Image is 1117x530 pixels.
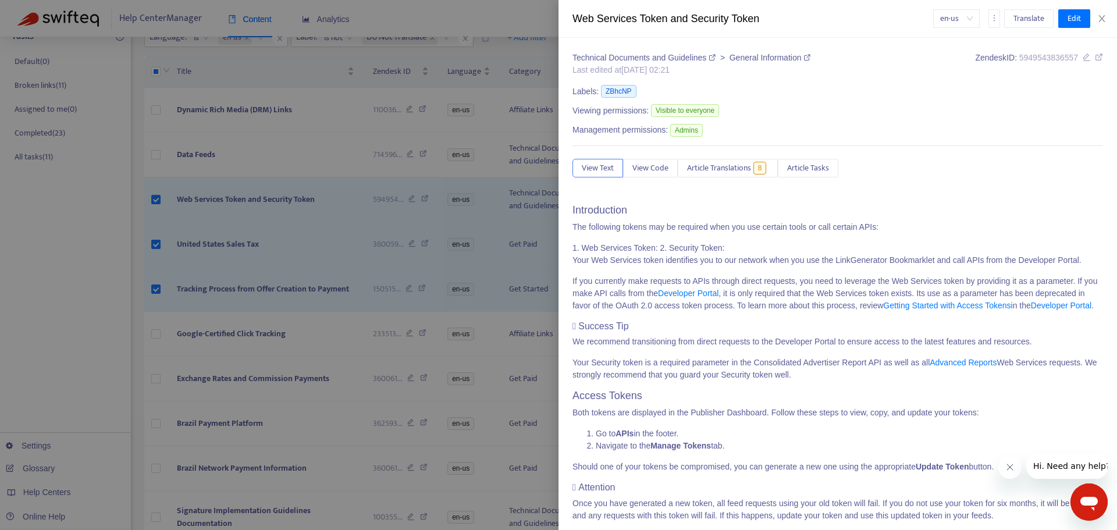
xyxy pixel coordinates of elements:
span: 1. Web Services Token: [572,243,658,252]
span: ZBhcNP [601,85,636,98]
div: Last edited at [DATE] 02:21 [572,64,810,76]
button: Translate [1004,9,1054,28]
strong: Manage Tokens [650,441,711,450]
strong: APIs [616,429,634,438]
p: Should one of your tokens be compromised, you can generate a new one using the appropriate button. [572,461,1103,473]
p: We recommend transitioning from direct requests to the Developer Portal to ensure access to the l... [572,336,1103,348]
iframe: Close message [998,456,1022,479]
span: more [990,14,998,22]
a: Developer Portal [1031,301,1091,310]
a: Technical Documents and Guidelines [572,53,718,62]
span: Management permissions: [572,124,668,136]
div: Zendesk ID: [975,52,1103,76]
span: close [1097,14,1107,23]
span: View Code [632,162,668,175]
iframe: Button to launch messaging window [1070,483,1108,521]
p: Your Web Services token identifies you to our network when you use the LinkGenerator Bookmarklet ... [572,254,1103,266]
div: > [572,52,810,64]
span: Hi. Need any help? [7,8,84,17]
button: Close [1094,13,1110,24]
button: View Code [623,159,678,177]
span: Viewing permissions: [572,105,649,117]
span: 2. Security Token: [660,243,724,252]
strong: Update Token [916,462,969,471]
button: Article Translations8 [678,159,778,177]
span: Admins [670,124,703,137]
button: View Text [572,159,623,177]
div: Web Services Token and Security Token [572,11,933,27]
span: View Text [582,162,614,175]
span: Translate [1013,12,1044,25]
p: Your Security token is a required parameter in the Consolidated Advertiser Report API as well as ... [572,357,1103,381]
button: Edit [1058,9,1090,28]
span: 8 [753,162,767,175]
h4: Success Tip [572,321,1103,332]
a: Getting Started with Access Tokens [883,301,1011,310]
p: Both tokens are displayed in the Publisher Dashboard. Follow these steps to view, copy, and updat... [572,407,1103,419]
h3: Access Tokens [572,390,1103,403]
button: more [988,9,1000,28]
li: Navigate to the tab. [596,440,1103,452]
h3: Introduction [572,204,1103,217]
a: General Information [730,53,811,62]
li: Go to in the footer. [596,428,1103,440]
span: Edit [1068,12,1081,25]
iframe: Message from company [1026,453,1108,479]
span: Visible to everyone [651,104,719,117]
p: If you currently make requests to APIs through direct requests, you need to leverage the Web Serv... [572,275,1103,312]
span: Article Translations [687,162,751,175]
p: The following tokens may be required when you use certain tools or call certain APIs: [572,221,1103,233]
h4: Attention [572,482,1103,493]
button: Article Tasks [778,159,838,177]
span: Article Tasks [787,162,829,175]
a: Advanced Reports [930,358,997,367]
p: Once you have generated a new token, all feed requests using your old token will fail. If you do ... [572,497,1103,522]
span: Labels: [572,86,599,98]
a: Developer Portal [658,289,718,298]
span: 5949543836557 [1019,53,1078,62]
span: en-us [940,10,973,27]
